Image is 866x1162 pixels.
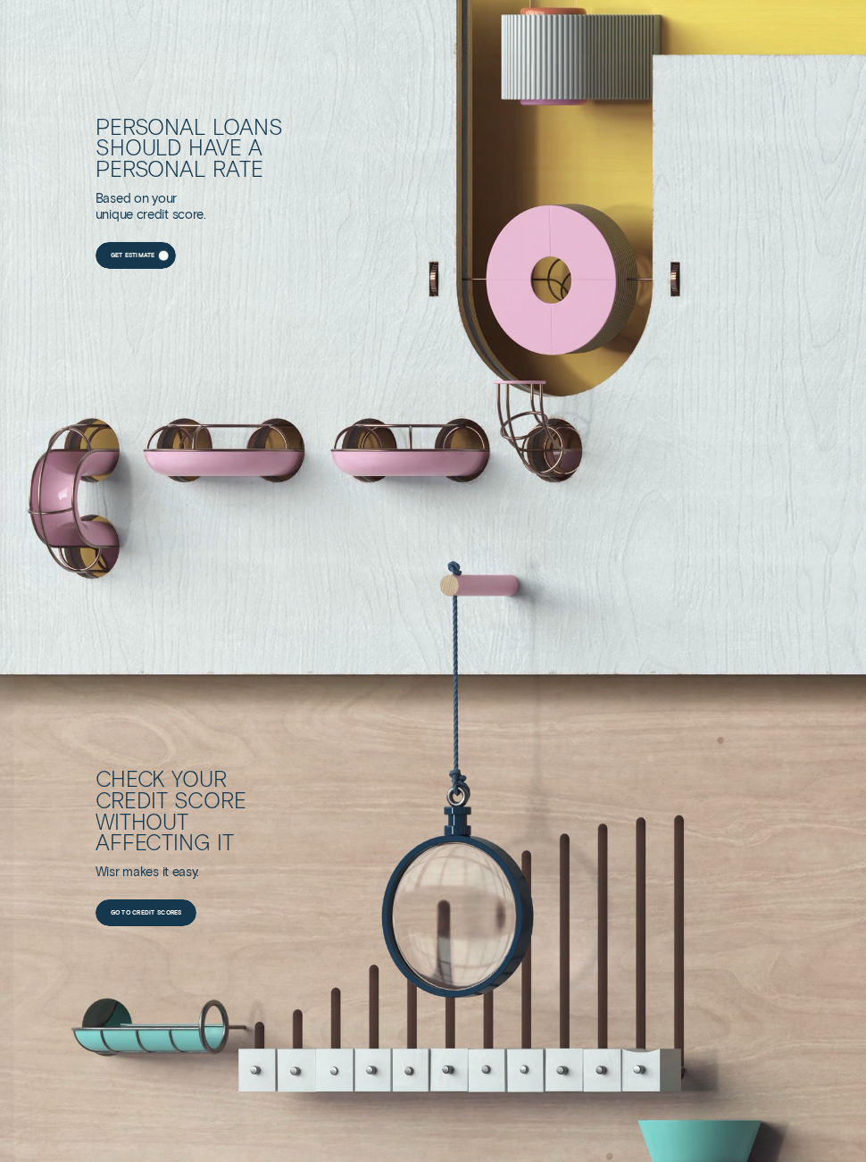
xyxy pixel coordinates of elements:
[248,137,262,158] div: a
[96,189,131,205] div: Based
[171,768,227,790] div: your
[96,768,166,790] div: Check
[96,899,197,926] a: Go to credit scores
[96,811,189,832] div: without
[96,137,183,158] div: should
[174,790,246,811] div: score
[96,242,177,269] a: Get Estimate
[152,189,177,205] div: your
[162,863,169,879] div: it
[172,863,200,879] div: easy.
[212,158,263,180] div: rate
[96,205,133,222] div: unique
[96,832,212,853] div: affecting
[188,137,242,158] div: have
[217,832,234,853] div: it
[212,116,283,138] div: Loans
[172,205,206,222] div: score.
[134,189,148,205] div: on
[122,863,159,879] div: makes
[96,790,169,811] div: credit
[137,205,169,222] div: credit
[96,158,207,180] div: personal
[96,116,207,138] div: Personal
[96,863,120,879] div: Wisr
